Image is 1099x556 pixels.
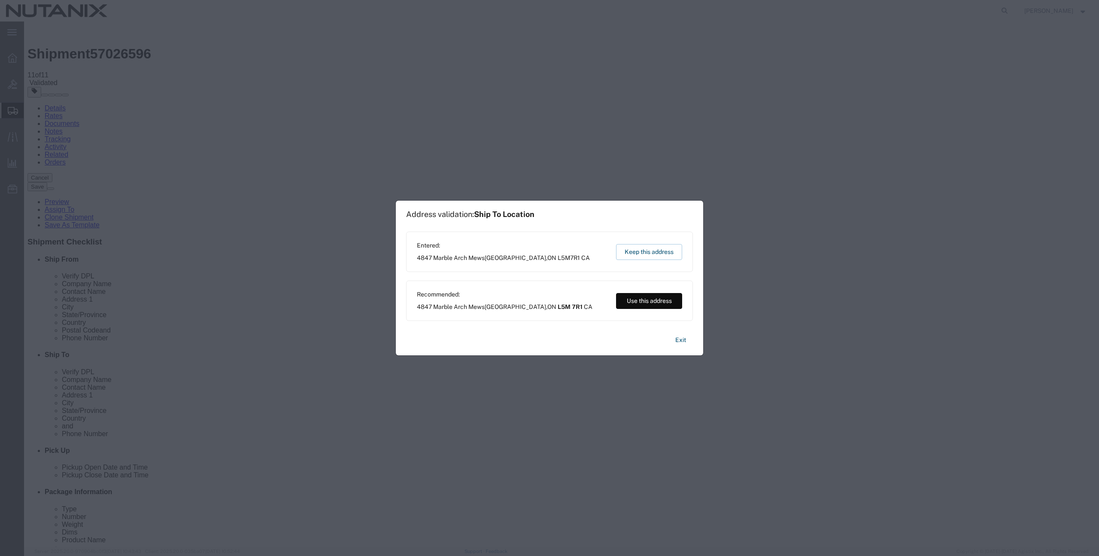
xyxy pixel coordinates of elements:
[584,303,592,310] span: CA
[417,254,590,263] span: 4847 Marble Arch Mews ,
[406,210,534,219] h1: Address validation:
[417,290,592,299] span: Recommended:
[581,254,590,261] span: CA
[558,303,583,310] span: L5M 7R1
[474,210,534,219] span: Ship To Location
[547,254,556,261] span: ON
[558,254,580,261] span: L5M7R1
[616,244,682,260] button: Keep this address
[616,293,682,309] button: Use this address
[485,303,546,310] span: [GEOGRAPHIC_DATA]
[547,303,556,310] span: ON
[485,254,546,261] span: [GEOGRAPHIC_DATA]
[668,333,693,348] button: Exit
[417,302,592,312] span: 4847 Marble Arch Mews ,
[417,241,590,250] span: Entered:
